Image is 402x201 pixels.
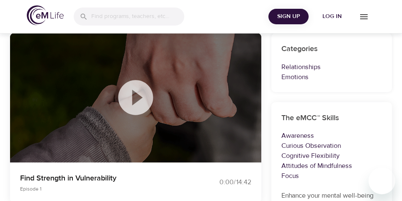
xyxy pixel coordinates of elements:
[368,167,395,194] iframe: Button to launch messaging window
[201,178,251,187] div: 0:00 / 14:42
[281,72,382,82] p: Emotions
[20,185,191,193] p: Episode 1
[352,5,375,28] button: menu
[281,151,382,161] p: Cognitive Flexibility
[20,173,191,184] p: Find Strength in Vulnerability
[281,112,382,124] h6: The eMCC™ Skills
[91,8,184,26] input: Find programs, teachers, etc...
[312,9,352,24] button: Log in
[281,62,382,72] p: Relationships
[268,9,309,24] button: Sign Up
[281,43,382,55] h6: Categories
[315,11,349,22] span: Log in
[281,131,382,141] p: Awareness
[281,141,382,151] p: Curious Observation
[272,11,305,22] span: Sign Up
[281,161,382,171] p: Attitudes of Mindfulness
[281,171,382,181] p: Focus
[27,5,64,25] img: logo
